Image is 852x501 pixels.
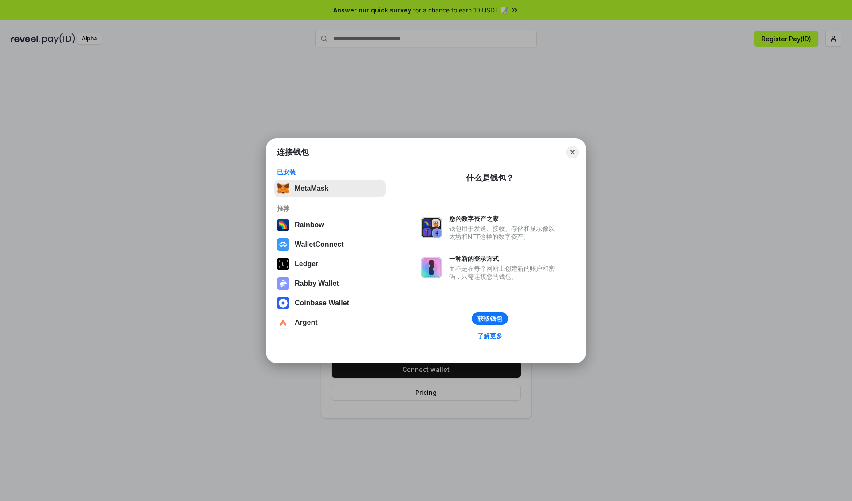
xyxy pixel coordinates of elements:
[295,185,328,193] div: MetaMask
[295,319,318,327] div: Argent
[277,297,289,309] img: svg+xml,%3Csvg%20width%3D%2228%22%20height%3D%2228%22%20viewBox%3D%220%200%2028%2028%22%20fill%3D...
[274,236,386,253] button: WalletConnect
[277,238,289,251] img: svg+xml,%3Csvg%20width%3D%2228%22%20height%3D%2228%22%20viewBox%3D%220%200%2028%2028%22%20fill%3D...
[277,277,289,290] img: svg+xml,%3Csvg%20xmlns%3D%22http%3A%2F%2Fwww.w3.org%2F2000%2Fsvg%22%20fill%3D%22none%22%20viewBox...
[295,280,339,288] div: Rabby Wallet
[277,316,289,329] img: svg+xml,%3Csvg%20width%3D%2228%22%20height%3D%2228%22%20viewBox%3D%220%200%2028%2028%22%20fill%3D...
[472,330,508,342] a: 了解更多
[274,180,386,197] button: MetaMask
[274,216,386,234] button: Rainbow
[477,332,502,340] div: 了解更多
[295,221,324,229] div: Rainbow
[449,264,559,280] div: 而不是在每个网站上创建新的账户和密码，只需连接您的钱包。
[449,255,559,263] div: 一种新的登录方式
[295,260,318,268] div: Ledger
[449,225,559,241] div: 钱包用于发送、接收、存储和显示像以太坊和NFT这样的数字资产。
[274,275,386,292] button: Rabby Wallet
[477,315,502,323] div: 获取钱包
[274,294,386,312] button: Coinbase Wallet
[421,217,442,238] img: svg+xml,%3Csvg%20xmlns%3D%22http%3A%2F%2Fwww.w3.org%2F2000%2Fsvg%22%20fill%3D%22none%22%20viewBox...
[277,168,383,176] div: 已安装
[277,219,289,231] img: svg+xml,%3Csvg%20width%3D%22120%22%20height%3D%22120%22%20viewBox%3D%220%200%20120%20120%22%20fil...
[277,205,383,213] div: 推荐
[295,241,344,249] div: WalletConnect
[421,257,442,278] img: svg+xml,%3Csvg%20xmlns%3D%22http%3A%2F%2Fwww.w3.org%2F2000%2Fsvg%22%20fill%3D%22none%22%20viewBox...
[449,215,559,223] div: 您的数字资产之家
[274,255,386,273] button: Ledger
[277,258,289,270] img: svg+xml,%3Csvg%20xmlns%3D%22http%3A%2F%2Fwww.w3.org%2F2000%2Fsvg%22%20width%3D%2228%22%20height%3...
[566,146,579,158] button: Close
[295,299,349,307] div: Coinbase Wallet
[277,182,289,195] img: svg+xml,%3Csvg%20fill%3D%22none%22%20height%3D%2233%22%20viewBox%3D%220%200%2035%2033%22%20width%...
[277,147,309,158] h1: 连接钱包
[472,312,508,325] button: 获取钱包
[466,173,514,183] div: 什么是钱包？
[274,314,386,331] button: Argent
